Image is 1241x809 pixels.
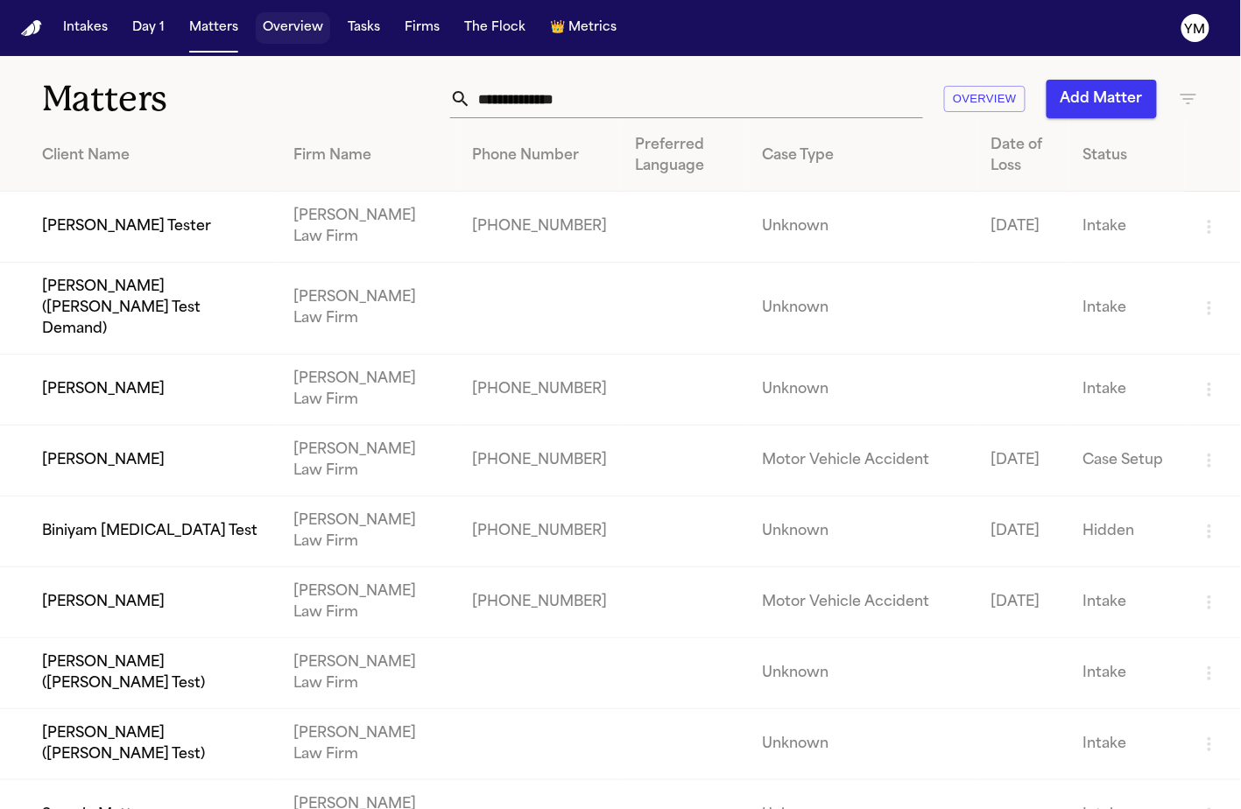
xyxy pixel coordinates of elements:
td: Intake [1069,192,1185,263]
td: [PERSON_NAME] Law Firm [279,426,458,496]
td: [PERSON_NAME] Law Firm [279,355,458,426]
div: Client Name [42,145,265,166]
td: [PERSON_NAME] Law Firm [279,496,458,567]
td: [PHONE_NUMBER] [458,192,621,263]
td: Unknown [748,192,977,263]
button: Intakes [56,12,115,44]
h1: Matters [42,77,361,121]
td: Intake [1069,263,1185,355]
button: Matters [182,12,245,44]
button: crownMetrics [543,12,624,44]
td: Unknown [748,355,977,426]
td: [DATE] [977,192,1069,263]
td: [PERSON_NAME] Law Firm [279,567,458,638]
td: Hidden [1069,496,1185,567]
td: [DATE] [977,567,1069,638]
td: [PHONE_NUMBER] [458,426,621,496]
div: Case Type [762,145,962,166]
td: [PERSON_NAME] Law Firm [279,709,458,780]
td: Unknown [748,496,977,567]
td: Case Setup [1069,426,1185,496]
td: [DATE] [977,426,1069,496]
td: Motor Vehicle Accident [748,567,977,638]
td: [PERSON_NAME] Law Firm [279,263,458,355]
button: Day 1 [125,12,172,44]
td: [PHONE_NUMBER] [458,355,621,426]
div: Firm Name [293,145,444,166]
img: Finch Logo [21,20,42,37]
td: Intake [1069,567,1185,638]
a: Home [21,20,42,37]
td: Unknown [748,638,977,709]
button: Add Matter [1047,80,1157,118]
td: Intake [1069,638,1185,709]
button: Firms [398,12,447,44]
td: [PHONE_NUMBER] [458,496,621,567]
div: Status [1083,145,1171,166]
td: [PERSON_NAME] Law Firm [279,638,458,709]
td: [PERSON_NAME] Law Firm [279,192,458,263]
button: Tasks [341,12,387,44]
td: Intake [1069,355,1185,426]
td: [PHONE_NUMBER] [458,567,621,638]
button: Overview [944,86,1026,113]
td: Intake [1069,709,1185,780]
div: Preferred Language [635,135,734,177]
td: Unknown [748,263,977,355]
div: Phone Number [472,145,607,166]
td: Motor Vehicle Accident [748,426,977,496]
div: Date of Loss [991,135,1055,177]
td: Unknown [748,709,977,780]
button: Overview [256,12,330,44]
button: The Flock [457,12,532,44]
td: [DATE] [977,496,1069,567]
